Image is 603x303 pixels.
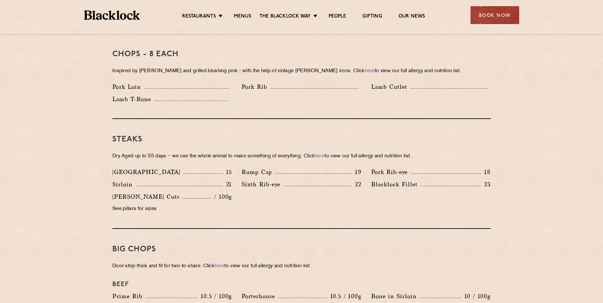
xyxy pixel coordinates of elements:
p: 23 [481,180,491,189]
a: Gifting [362,13,382,20]
a: here [215,264,224,269]
p: 19 [352,168,361,176]
p: See pillars for sizes [112,204,232,214]
img: BL_Textured_Logo-footer-cropped.svg [84,10,140,20]
p: Sirloin [112,180,136,189]
p: Sixth Rib-eye [242,180,283,189]
h4: Beef [112,281,491,288]
p: Pork Rib-eye [371,167,411,177]
h3: Steaks [112,135,491,144]
a: here [315,154,325,159]
a: People [329,13,346,20]
p: Bone in Sirloin [371,292,420,301]
p: Inspired by [PERSON_NAME] and grilled blushing pink - with the help of vintage [PERSON_NAME] iron... [112,67,491,76]
p: Pork Loin [112,82,144,91]
a: Restaurants [182,13,216,20]
p: Blacklock Fillet [371,180,421,189]
p: 22 [352,180,361,189]
p: 21 [223,180,232,189]
p: 18 [481,168,491,176]
p: Rump Cap [242,167,275,177]
a: Menus [234,13,251,20]
p: Door-stop-thick and fit for two-to-share. Click to view our full allergy and nutrition list. [112,262,491,271]
a: here [365,69,375,73]
p: 10.5 / 100g [197,292,232,300]
p: Prime Rib [112,292,146,301]
p: [PERSON_NAME] Cuts [112,192,183,201]
p: Lamb Cutlet [371,82,410,91]
p: Porterhouse [242,292,278,301]
p: / 100g [211,192,232,201]
p: 10.5 / 100g [327,292,361,300]
p: [GEOGRAPHIC_DATA] [112,167,183,177]
p: Lamb T-Bone [112,95,154,104]
p: 10 / 100g [461,292,491,300]
a: Our News [398,13,425,20]
p: Dry Aged up to 55 days − we use the whole animal to make something of everything. Click to view o... [112,152,491,161]
p: 15 [223,168,232,176]
h3: Chops - 8 each [112,50,491,59]
p: Pork Rib [242,82,270,91]
h3: Big Chops [112,245,491,254]
div: Book Now [471,6,519,24]
a: The Blacklock Way [259,13,311,20]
